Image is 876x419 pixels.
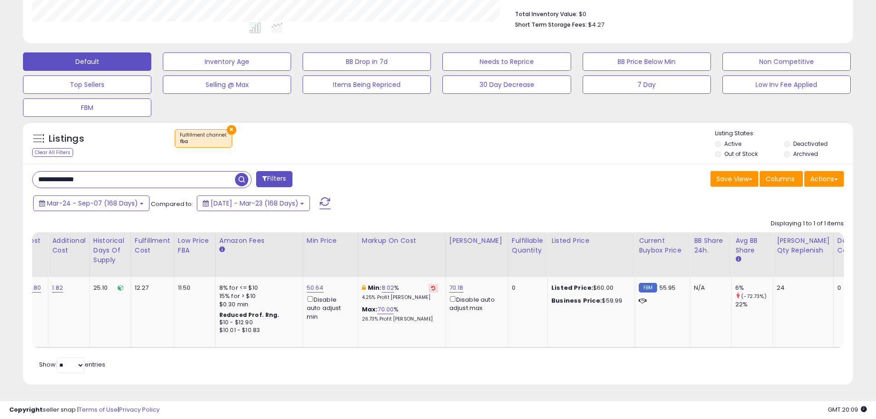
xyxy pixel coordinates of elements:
[724,150,758,158] label: Out of Stock
[9,405,43,414] strong: Copyright
[722,52,851,71] button: Non Competitive
[49,132,84,145] h5: Listings
[180,132,227,145] span: Fulfillment channel :
[93,236,127,265] div: Historical Days Of Supply
[25,236,45,246] div: Cost
[449,236,504,246] div: [PERSON_NAME]
[119,405,160,414] a: Privacy Policy
[23,52,151,71] button: Default
[9,406,160,414] div: seller snap | |
[219,319,296,327] div: $10 - $12.90
[766,174,795,184] span: Columns
[219,236,299,246] div: Amazon Fees
[178,284,208,292] div: 11.50
[793,150,818,158] label: Archived
[777,236,830,255] div: [PERSON_NAME] Qty Replenish
[362,305,438,322] div: %
[219,284,296,292] div: 8% for <= $10
[551,296,602,305] b: Business Price:
[724,140,741,148] label: Active
[39,360,105,369] span: Show: entries
[219,292,296,300] div: 15% for > $10
[52,236,86,255] div: Additional Cost
[442,75,571,94] button: 30 Day Decrease
[639,236,686,255] div: Current Buybox Price
[25,283,41,293] a: 26.80
[219,311,280,319] b: Reduced Prof. Rng.
[777,284,826,292] div: 24
[23,98,151,117] button: FBM
[219,246,225,254] small: Amazon Fees.
[512,236,544,255] div: Fulfillable Quantity
[47,199,138,208] span: Mar-24 - Sep-07 (168 Days)
[151,200,193,208] span: Compared to:
[512,284,540,292] div: 0
[515,10,578,18] b: Total Inventory Value:
[362,284,438,301] div: %
[804,171,844,187] button: Actions
[368,283,382,292] b: Min:
[828,405,867,414] span: 2025-09-8 20:09 GMT
[837,236,859,255] div: Days Cover
[741,293,766,300] small: (-72.73%)
[178,236,212,255] div: Low Price FBA
[735,284,773,292] div: 6%
[710,171,758,187] button: Save View
[588,20,604,29] span: $4.27
[219,327,296,334] div: $10.01 - $10.83
[449,283,464,293] a: 70.18
[79,405,118,414] a: Terms of Use
[197,195,310,211] button: [DATE] - Mar-23 (168 Days)
[135,284,167,292] div: 12.27
[163,75,291,94] button: Selling @ Max
[773,232,834,277] th: Please note that this number is a calculation based on your required days of coverage and your ve...
[659,283,676,292] span: 55.95
[793,140,828,148] label: Deactivated
[551,283,593,292] b: Listed Price:
[307,294,351,321] div: Disable auto adjust min
[362,294,438,301] p: 4.25% Profit [PERSON_NAME]
[735,255,741,264] small: Avg BB Share.
[307,283,324,293] a: 50.64
[135,236,170,255] div: Fulfillment Cost
[722,75,851,94] button: Low Inv Fee Applied
[837,284,856,292] div: 0
[449,294,501,312] div: Disable auto adjust max
[715,129,853,138] p: Listing States:
[362,305,378,314] b: Max:
[93,284,124,292] div: 25.10
[378,305,394,314] a: 70.00
[771,219,844,228] div: Displaying 1 to 1 of 1 items
[219,300,296,309] div: $0.30 min
[307,236,354,246] div: Min Price
[256,171,292,187] button: Filters
[32,148,73,157] div: Clear All Filters
[442,52,571,71] button: Needs to Reprice
[694,236,727,255] div: BB Share 24h.
[227,125,236,135] button: ×
[382,283,395,293] a: 8.02
[551,236,631,246] div: Listed Price
[33,195,149,211] button: Mar-24 - Sep-07 (168 Days)
[303,75,431,94] button: Items Being Repriced
[551,284,628,292] div: $60.00
[52,283,63,293] a: 1.82
[515,21,587,29] b: Short Term Storage Fees:
[760,171,803,187] button: Columns
[694,284,724,292] div: N/A
[515,8,837,19] li: $0
[362,236,441,246] div: Markup on Cost
[551,297,628,305] div: $59.99
[735,236,769,255] div: Avg BB Share
[303,52,431,71] button: BB Drop in 7d
[163,52,291,71] button: Inventory Age
[735,300,773,309] div: 22%
[23,75,151,94] button: Top Sellers
[639,283,657,293] small: FBM
[583,75,711,94] button: 7 Day
[358,232,445,277] th: The percentage added to the cost of goods (COGS) that forms the calculator for Min & Max prices.
[211,199,298,208] span: [DATE] - Mar-23 (168 Days)
[583,52,711,71] button: BB Price Below Min
[362,316,438,322] p: 26.73% Profit [PERSON_NAME]
[180,138,227,145] div: fba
